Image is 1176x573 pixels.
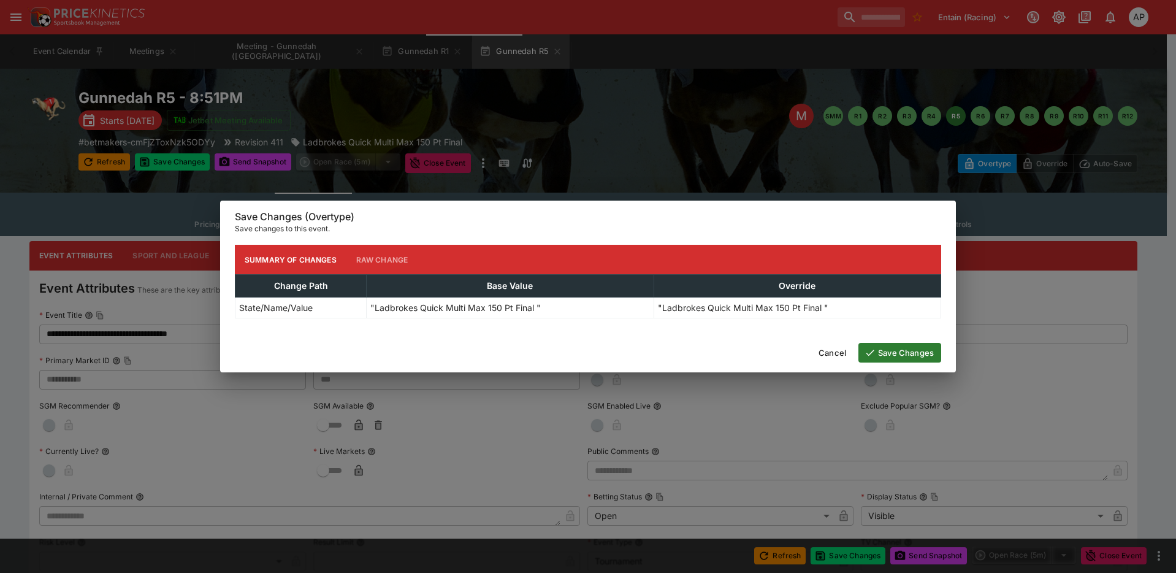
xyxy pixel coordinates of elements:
th: Change Path [235,275,367,298]
th: Base Value [367,275,654,298]
button: Raw Change [346,245,418,274]
p: Save changes to this event. [235,223,941,235]
button: Save Changes [858,343,941,363]
td: "Ladbrokes Quick Multi Max 150 Pt Final " [367,298,654,318]
td: "Ladbrokes Quick Multi Max 150 Pt Final " [654,298,941,318]
button: Cancel [811,343,853,363]
h6: Save Changes (Overtype) [235,210,941,223]
button: Summary of Changes [235,245,346,274]
th: Override [654,275,941,298]
p: State/Name/Value [239,301,313,314]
